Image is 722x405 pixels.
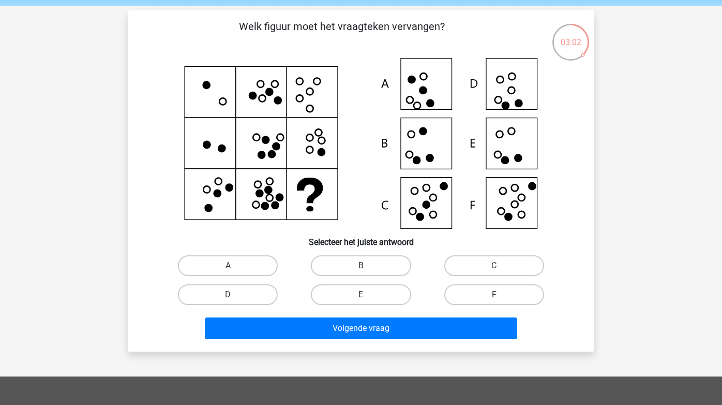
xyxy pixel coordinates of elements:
[444,284,544,305] label: F
[311,255,411,276] label: B
[144,229,578,247] h6: Selecteer het juiste antwoord
[178,255,278,276] label: A
[311,284,411,305] label: E
[205,317,518,339] button: Volgende vraag
[551,23,590,49] div: 03:02
[444,255,544,276] label: C
[144,19,539,50] p: Welk figuur moet het vraagteken vervangen?
[178,284,278,305] label: D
